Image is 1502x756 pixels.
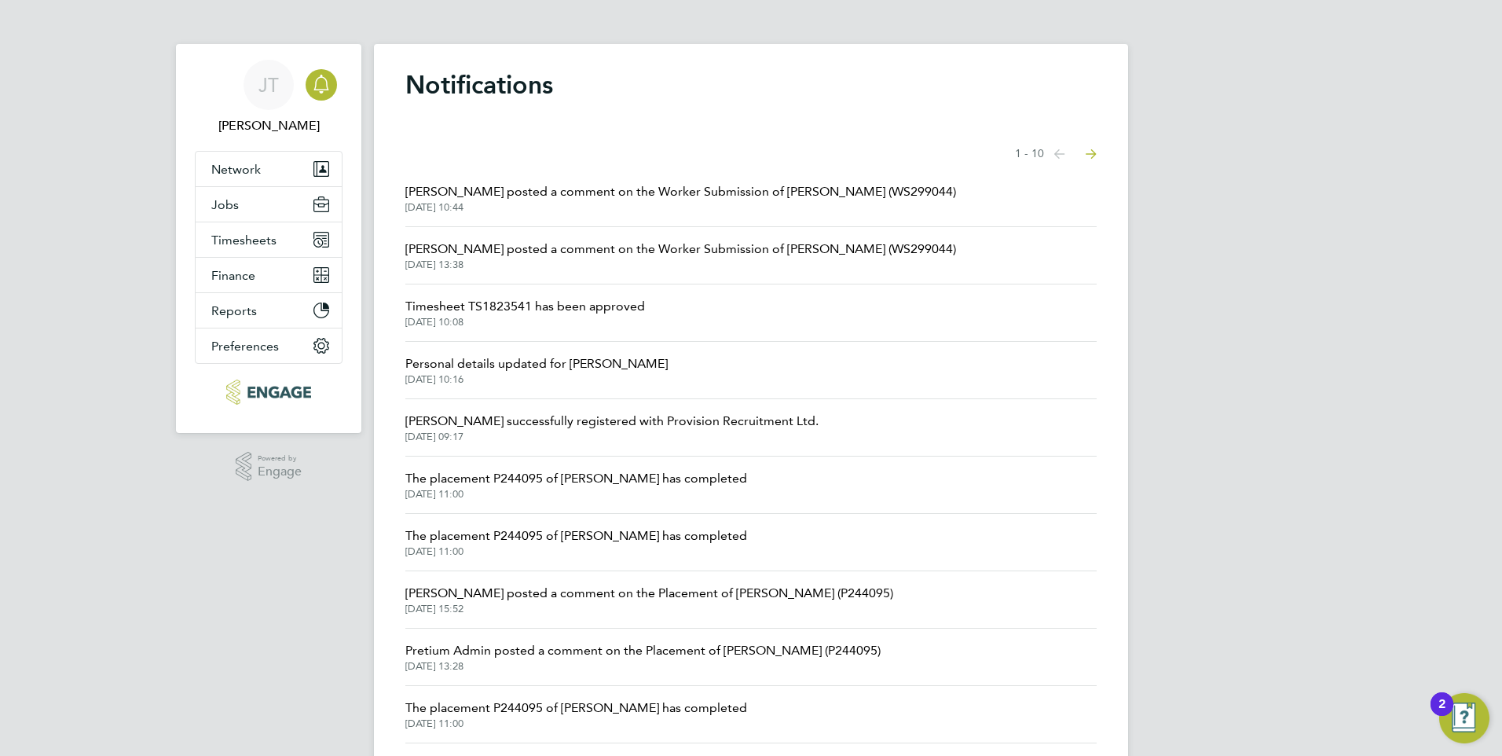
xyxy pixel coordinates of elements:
span: James Tarling [195,116,343,135]
span: Reports [211,303,257,318]
span: Engage [258,465,302,479]
span: [DATE] 10:16 [405,373,668,386]
span: Personal details updated for [PERSON_NAME] [405,354,668,373]
span: [DATE] 15:52 [405,603,893,615]
a: The placement P244095 of [PERSON_NAME] has completed[DATE] 11:00 [405,527,747,558]
span: The placement P244095 of [PERSON_NAME] has completed [405,699,747,717]
button: Finance [196,258,342,292]
span: 1 - 10 [1015,146,1044,162]
span: [PERSON_NAME] posted a comment on the Placement of [PERSON_NAME] (P244095) [405,584,893,603]
span: Powered by [258,452,302,465]
div: 2 [1438,704,1445,725]
span: JT [258,75,279,95]
span: [DATE] 09:17 [405,431,819,443]
button: Jobs [196,187,342,222]
span: [PERSON_NAME] posted a comment on the Worker Submission of [PERSON_NAME] (WS299044) [405,240,956,259]
a: The placement P244095 of [PERSON_NAME] has completed[DATE] 11:00 [405,699,747,730]
span: [DATE] 10:44 [405,201,956,214]
a: JT[PERSON_NAME] [195,60,343,135]
span: [DATE] 10:08 [405,316,645,328]
button: Timesheets [196,222,342,257]
a: Pretium Admin posted a comment on the Placement of [PERSON_NAME] (P244095)[DATE] 13:28 [405,641,881,673]
a: Go to home page [195,380,343,405]
span: [PERSON_NAME] successfully registered with Provision Recruitment Ltd. [405,412,819,431]
img: provision-recruitment-logo-retina.png [226,380,310,405]
a: Powered byEngage [236,452,302,482]
a: [PERSON_NAME] posted a comment on the Worker Submission of [PERSON_NAME] (WS299044)[DATE] 10:44 [405,182,956,214]
a: The placement P244095 of [PERSON_NAME] has completed[DATE] 11:00 [405,469,747,501]
span: The placement P244095 of [PERSON_NAME] has completed [405,527,747,545]
span: Network [211,162,261,177]
a: [PERSON_NAME] successfully registered with Provision Recruitment Ltd.[DATE] 09:17 [405,412,819,443]
span: The placement P244095 of [PERSON_NAME] has completed [405,469,747,488]
button: Open Resource Center, 2 new notifications [1439,693,1489,743]
nav: Select page of notifications list [1015,138,1097,170]
a: Personal details updated for [PERSON_NAME][DATE] 10:16 [405,354,668,386]
span: Jobs [211,197,239,212]
span: [DATE] 11:00 [405,545,747,558]
span: [DATE] 11:00 [405,717,747,730]
button: Reports [196,293,342,328]
a: Timesheet TS1823541 has been approved[DATE] 10:08 [405,297,645,328]
span: [PERSON_NAME] posted a comment on the Worker Submission of [PERSON_NAME] (WS299044) [405,182,956,201]
a: [PERSON_NAME] posted a comment on the Worker Submission of [PERSON_NAME] (WS299044)[DATE] 13:38 [405,240,956,271]
span: Timesheets [211,233,277,248]
span: Timesheet TS1823541 has been approved [405,297,645,316]
span: Pretium Admin posted a comment on the Placement of [PERSON_NAME] (P244095) [405,641,881,660]
button: Network [196,152,342,186]
button: Preferences [196,328,342,363]
h1: Notifications [405,69,1097,101]
a: [PERSON_NAME] posted a comment on the Placement of [PERSON_NAME] (P244095)[DATE] 15:52 [405,584,893,615]
span: Preferences [211,339,279,354]
span: [DATE] 13:28 [405,660,881,673]
span: [DATE] 11:00 [405,488,747,501]
nav: Main navigation [176,44,361,433]
span: Finance [211,268,255,283]
span: [DATE] 13:38 [405,259,956,271]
